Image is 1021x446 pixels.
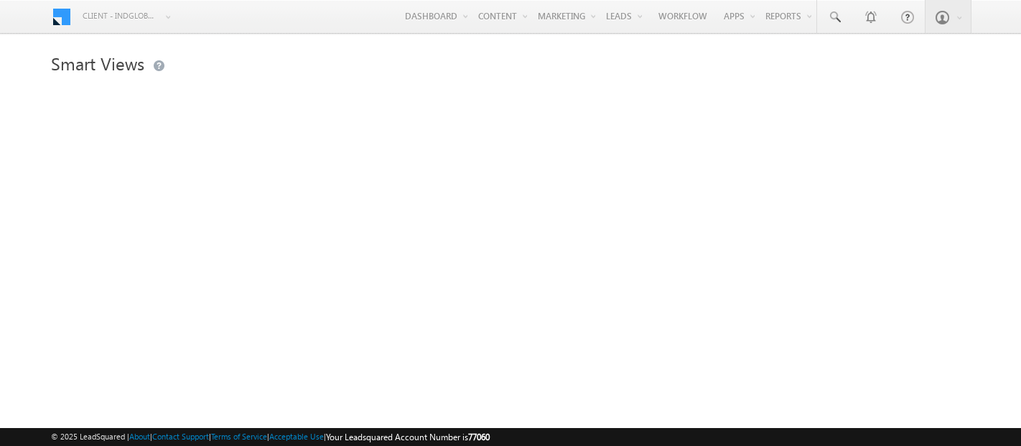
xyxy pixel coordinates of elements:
[326,432,490,442] span: Your Leadsquared Account Number is
[152,432,209,441] a: Contact Support
[83,9,158,23] span: Client - indglobal1 (77060)
[211,432,267,441] a: Terms of Service
[51,52,144,75] span: Smart Views
[269,432,324,441] a: Acceptable Use
[468,432,490,442] span: 77060
[129,432,150,441] a: About
[51,430,490,444] span: © 2025 LeadSquared | | | | |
